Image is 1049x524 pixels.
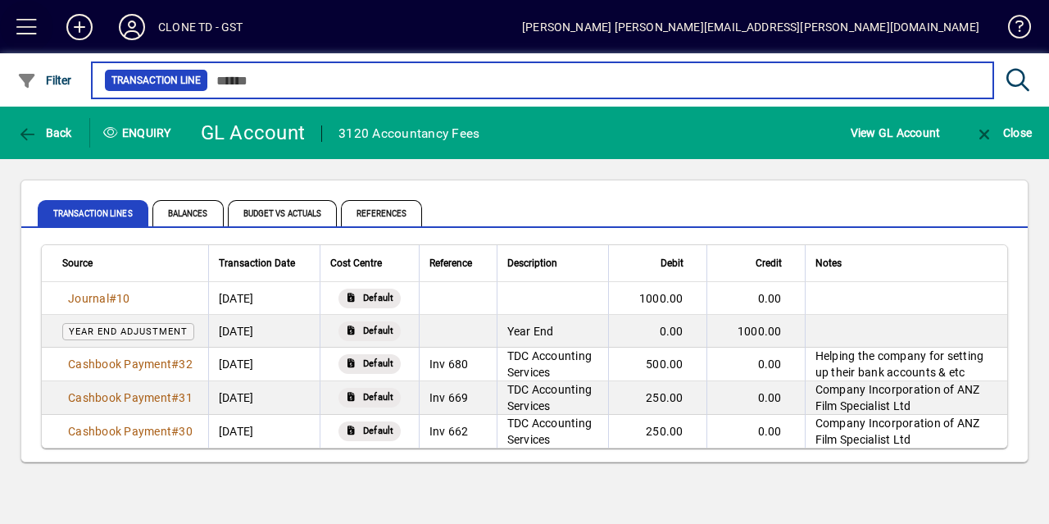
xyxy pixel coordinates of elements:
[116,292,130,305] span: 10
[62,389,198,407] a: Cashbook Payment#31
[62,422,198,440] a: Cashbook Payment#30
[363,390,394,406] span: Default
[17,74,72,87] span: Filter
[53,12,106,42] button: Add
[171,358,179,371] span: #
[201,120,306,146] div: GL Account
[68,292,109,305] span: Journal
[815,254,842,272] span: Notes
[429,254,472,272] span: Reference
[219,356,254,372] span: [DATE]
[815,254,987,272] div: Notes
[158,14,243,40] div: CLONE TD - GST
[619,254,698,272] div: Debit
[522,14,979,40] div: [PERSON_NAME] [PERSON_NAME][EMAIL_ADDRESS][PERSON_NAME][DOMAIN_NAME]
[957,118,1049,148] app-page-header-button: Close enquiry
[179,425,193,438] span: 30
[661,254,683,272] span: Debit
[109,292,116,305] span: #
[507,254,598,272] div: Description
[152,200,224,226] span: Balances
[507,349,593,379] span: TDC Accounting Services
[62,254,93,272] span: Source
[171,391,179,404] span: #
[815,417,980,446] span: Company Incorporation of ANZ Film Specialist Ltd
[179,358,193,371] span: 32
[608,381,706,415] td: 250.00
[429,425,469,438] span: Inv 662
[219,323,254,339] span: [DATE]
[338,121,479,147] div: 3120 Accountancy Fees
[996,3,1029,57] a: Knowledge Base
[219,254,295,272] span: Transaction Date
[847,118,945,148] button: View GL Account
[62,355,198,373] a: Cashbook Payment#32
[851,120,941,146] span: View GL Account
[171,425,179,438] span: #
[608,415,706,448] td: 250.00
[111,72,201,89] span: Transaction Line
[706,315,805,348] td: 1000.00
[341,200,422,226] span: References
[507,254,557,272] span: Description
[363,423,394,440] span: Default
[228,200,338,226] span: Budget vs Actuals
[68,425,171,438] span: Cashbook Payment
[219,254,310,272] div: Transaction Date
[706,348,805,381] td: 0.00
[17,126,72,139] span: Back
[970,118,1036,148] button: Close
[429,391,469,404] span: Inv 669
[429,254,487,272] div: Reference
[106,12,158,42] button: Profile
[507,383,593,412] span: TDC Accounting Services
[974,126,1032,139] span: Close
[62,289,136,308] a: Journal#10
[717,254,797,272] div: Credit
[363,323,394,339] span: Default
[363,356,394,372] span: Default
[13,66,76,95] button: Filter
[219,423,254,440] span: [DATE]
[507,417,593,446] span: TDC Accounting Services
[608,348,706,381] td: 500.00
[219,290,254,307] span: [DATE]
[69,326,188,337] span: Year end adjustment
[608,315,706,348] td: 0.00
[330,254,382,272] span: Cost Centre
[219,390,254,406] span: [DATE]
[507,325,554,338] span: Year End
[38,200,148,226] span: Transaction lines
[90,120,188,146] div: Enquiry
[68,358,171,371] span: Cashbook Payment
[756,254,782,272] span: Credit
[815,383,980,412] span: Company Incorporation of ANZ Film Specialist Ltd
[706,415,805,448] td: 0.00
[363,290,394,307] span: Default
[429,358,469,371] span: Inv 680
[706,282,805,315] td: 0.00
[68,391,171,404] span: Cashbook Payment
[179,391,193,404] span: 31
[13,118,76,148] button: Back
[815,349,984,379] span: Helping the company for setting up their bank accounts & etc
[608,282,706,315] td: 1000.00
[706,381,805,415] td: 0.00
